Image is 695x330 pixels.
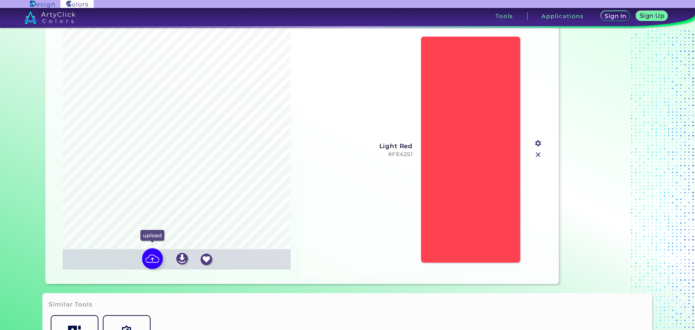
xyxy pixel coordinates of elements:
img: icon picture [142,248,163,269]
h3: Similar Tools [49,300,93,309]
img: ArtyClick Design logo [30,1,54,8]
img: icon_download_white.svg [176,253,188,264]
p: upload [140,230,164,241]
img: logo_artyclick_colors_white.svg [24,11,75,24]
img: icon_favourite_white.svg [201,254,212,265]
h3: Applications [542,13,584,19]
a: Sign Up [638,12,666,21]
h5: Sign In [606,13,625,19]
img: icon_close.svg [534,150,543,159]
a: Sign In [602,12,629,21]
h5: #FE4251 [308,151,413,158]
h5: Sign Up [641,13,663,18]
h3: Tools [496,13,513,19]
h3: Light Red [308,142,413,150]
